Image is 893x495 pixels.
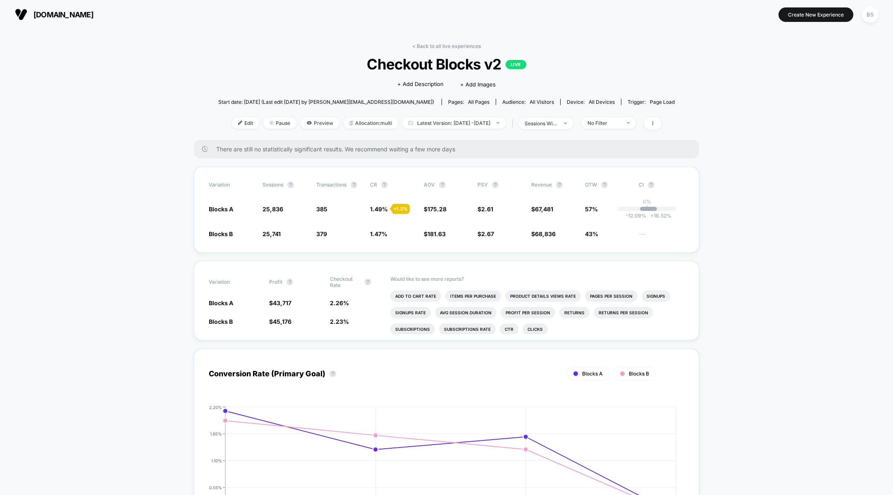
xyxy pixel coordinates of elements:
span: Preview [301,117,339,129]
span: Variation [209,276,254,288]
span: PSV [478,182,488,188]
li: Subscriptions Rate [439,323,496,335]
span: 25,836 [263,206,283,213]
span: 2.23 % [330,318,349,325]
button: ? [556,182,563,188]
img: end [270,121,274,125]
span: 57% [585,206,598,213]
span: all pages [468,99,489,105]
span: + [650,213,654,219]
span: 2.26 % [330,299,349,306]
span: 1.49 % [370,206,388,213]
button: ? [330,371,336,377]
div: Audience: [502,99,554,105]
span: all devices [589,99,615,105]
div: + 1.2 % [392,204,410,214]
li: Returns [559,307,590,318]
li: Items Per Purchase [445,290,501,302]
span: 1.47 % [370,230,387,237]
button: ? [492,182,499,188]
button: ? [287,279,293,285]
img: Visually logo [15,8,27,21]
li: Clicks [523,323,548,335]
li: Signups Rate [390,307,431,318]
span: $ [478,230,494,237]
tspan: 1.10% [211,458,222,463]
span: 67,481 [535,206,553,213]
span: Pause [263,117,296,129]
li: Avg Session Duration [435,307,497,318]
div: No Filter [587,120,621,126]
span: CR [370,182,377,188]
div: Pages: [448,99,489,105]
button: BS [860,6,881,23]
span: + Add Images [460,81,496,88]
li: Product Details Views Rate [505,290,581,302]
tspan: 2.20% [209,404,222,409]
span: $ [531,230,556,237]
p: | [646,205,648,211]
span: 16.52 % [646,213,671,219]
span: $ [531,206,553,213]
span: Checkout Blocks v2 [241,55,652,73]
span: Page Load [650,99,675,105]
li: Signups [642,290,670,302]
span: Start date: [DATE] (Last edit [DATE] by [PERSON_NAME][EMAIL_ADDRESS][DOMAIN_NAME]) [218,99,434,105]
button: ? [287,182,294,188]
button: ? [381,182,388,188]
span: OTW [585,182,630,188]
span: Device: [560,99,621,105]
span: Revenue [531,182,552,188]
li: Add To Cart Rate [390,290,441,302]
span: --- [639,232,684,238]
span: Edit [232,117,259,129]
span: Checkout Rate [330,276,361,288]
p: LIVE [506,60,526,69]
span: 68,836 [535,230,556,237]
span: CI [639,182,684,188]
button: ? [365,279,371,285]
li: Pages Per Session [585,290,638,302]
span: Blocks B [209,318,233,325]
li: Subscriptions [390,323,435,335]
span: 175.28 [427,206,446,213]
p: Would like to see more reports? [390,276,684,282]
div: sessions with impression [525,120,558,127]
span: All Visitors [530,99,554,105]
span: 43% [585,230,598,237]
span: 2.61 [481,206,493,213]
span: 45,176 [273,318,291,325]
img: calendar [408,121,413,125]
span: 43,717 [273,299,291,306]
span: 181.63 [427,230,446,237]
span: Blocks B [629,371,649,377]
button: ? [439,182,446,188]
button: ? [601,182,608,188]
span: 379 [316,230,327,237]
span: $ [269,318,291,325]
img: end [497,122,499,124]
div: Trigger: [628,99,675,105]
span: 25,741 [263,230,281,237]
tspan: 1.65% [210,431,222,436]
span: 2.67 [481,230,494,237]
span: Allocation: multi [344,117,398,129]
a: < Back to all live experiences [412,43,481,49]
img: end [564,122,567,124]
img: edit [238,121,242,125]
span: Transactions [316,182,346,188]
img: end [627,122,630,124]
button: ? [648,182,654,188]
span: Blocks A [209,299,233,306]
span: [DOMAIN_NAME] [33,10,93,19]
span: Blocks B [209,230,233,237]
span: 385 [316,206,327,213]
span: $ [269,299,291,306]
span: Latest Version: [DATE] - [DATE] [402,117,506,129]
span: Variation [209,182,254,188]
p: 0% [643,198,651,205]
span: -12.09 % [626,213,646,219]
button: [DOMAIN_NAME] [12,8,96,21]
li: Profit Per Session [501,307,555,318]
span: Blocks A [209,206,233,213]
